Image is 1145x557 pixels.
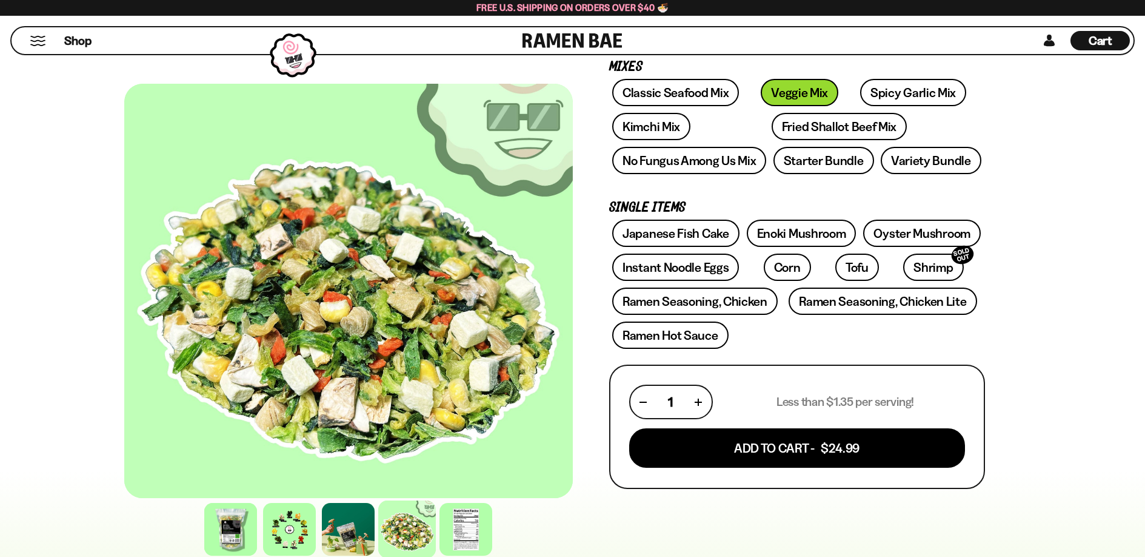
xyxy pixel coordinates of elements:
p: Less than $1.35 per serving! [776,394,914,410]
a: Shop [64,31,92,50]
a: Fried Shallot Beef Mix [772,113,907,140]
a: Ramen Hot Sauce [612,322,729,349]
a: ShrimpSOLD OUT [903,254,963,281]
a: Ramen Seasoning, Chicken Lite [789,288,976,315]
a: Japanese Fish Cake [612,220,739,247]
a: Enoki Mushroom [747,220,856,247]
p: Mixes [609,61,985,73]
span: Cart [1089,33,1112,48]
a: Spicy Garlic Mix [860,79,966,106]
span: 1 [668,394,673,410]
span: Shop [64,33,92,49]
a: Ramen Seasoning, Chicken [612,288,778,315]
a: No Fungus Among Us Mix [612,147,766,174]
a: Oyster Mushroom [863,220,981,247]
a: Starter Bundle [773,147,874,174]
a: Kimchi Mix [612,113,690,140]
p: Single Items [609,202,985,214]
div: SOLD OUT [949,243,976,267]
a: Instant Noodle Eggs [612,254,739,281]
div: Cart [1070,27,1130,54]
button: Mobile Menu Trigger [30,36,46,46]
a: Variety Bundle [881,147,981,174]
a: Corn [764,254,811,281]
a: Classic Seafood Mix [612,79,739,106]
button: Add To Cart - $24.99 [629,428,965,468]
span: Free U.S. Shipping on Orders over $40 🍜 [476,2,669,13]
a: Tofu [835,254,879,281]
